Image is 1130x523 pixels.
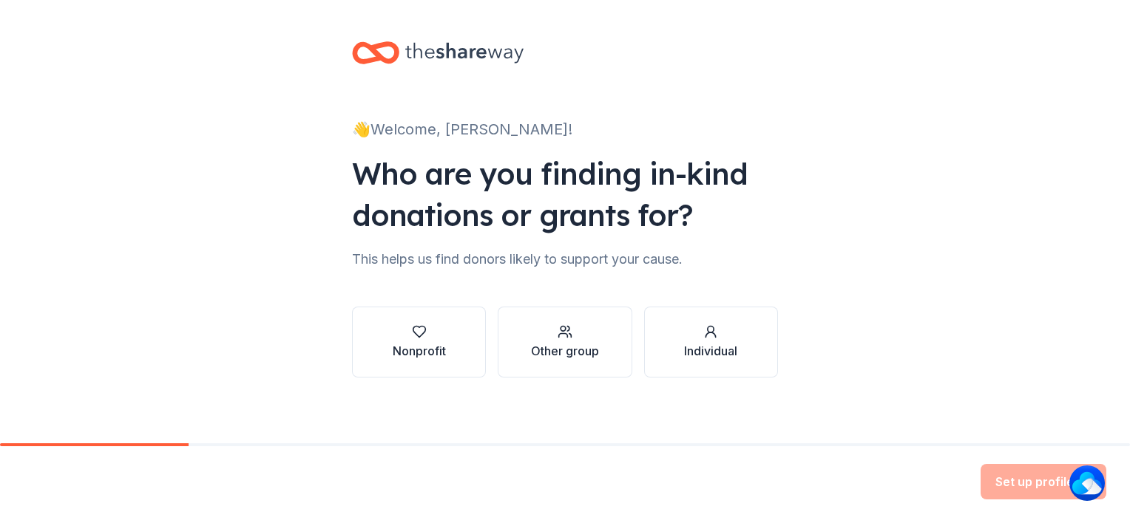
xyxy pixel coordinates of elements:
button: Nonprofit [352,307,486,377]
button: Individual [644,307,778,377]
div: This helps us find donors likely to support your cause. [352,247,778,271]
div: Other group [531,342,599,360]
div: Who are you finding in-kind donations or grants for? [352,153,778,236]
div: Individual [684,342,737,360]
div: Nonprofit [393,342,446,360]
button: Other group [498,307,632,377]
div: 👋 Welcome, [PERSON_NAME]! [352,117,778,141]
